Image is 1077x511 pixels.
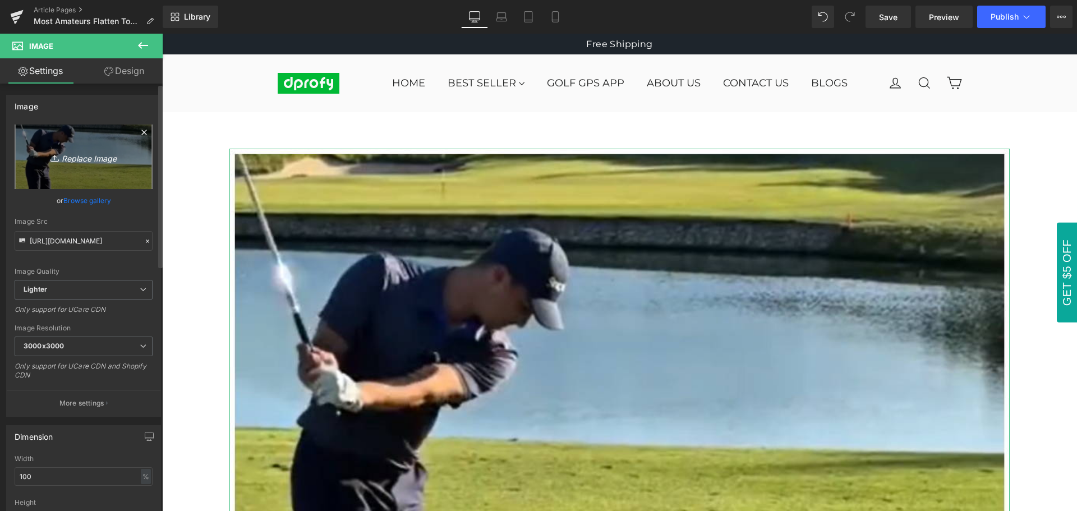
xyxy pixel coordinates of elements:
div: Image Resolution [15,324,153,332]
div: Dimension [15,426,53,441]
button: Publish [977,6,1046,28]
img: dprofy [116,39,177,60]
div: % [141,469,151,484]
span: Save [879,11,897,23]
div: or [15,195,153,206]
div: Height [15,499,153,507]
button: Undo [812,6,834,28]
a: Article Pages [34,6,163,15]
span: Publish [991,12,1019,21]
a: Contact Us [550,38,638,62]
div: Image Quality [15,268,153,275]
a: Tablet [515,6,542,28]
a: Laptop [488,6,515,28]
span: Preview [929,11,959,23]
b: Lighter [24,285,47,293]
a: Best Seller [274,38,374,62]
a: Design [84,58,165,84]
a: New Library [163,6,218,28]
a: Desktop [461,6,488,28]
input: Link [15,231,153,251]
div: Only support for UCare CDN and Shopify CDN [15,362,153,387]
input: auto [15,467,153,486]
a: Preview [915,6,973,28]
div: Only support for UCare CDN [15,305,153,321]
button: More settings [7,390,160,416]
button: Redo [839,6,861,28]
b: 3000x3000 [24,342,64,350]
span: Image [29,42,53,50]
div: Width [15,455,153,463]
span: Library [184,12,210,22]
span: Most Amateurs Flatten Too Early — Don’t Be One of Them ⛳️ [34,17,141,26]
a: Golf GPS APP [374,38,473,62]
a: Home [219,38,274,62]
button: More [1050,6,1073,28]
ul: Primary [219,38,697,62]
a: Mobile [542,6,569,28]
p: More settings [59,398,104,408]
a: About Us [473,38,550,62]
div: Image Src [15,218,153,225]
a: Browse gallery [63,191,111,210]
i: Replace Image [39,150,128,164]
a: Blogs [638,38,697,62]
div: Image [15,95,38,111]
